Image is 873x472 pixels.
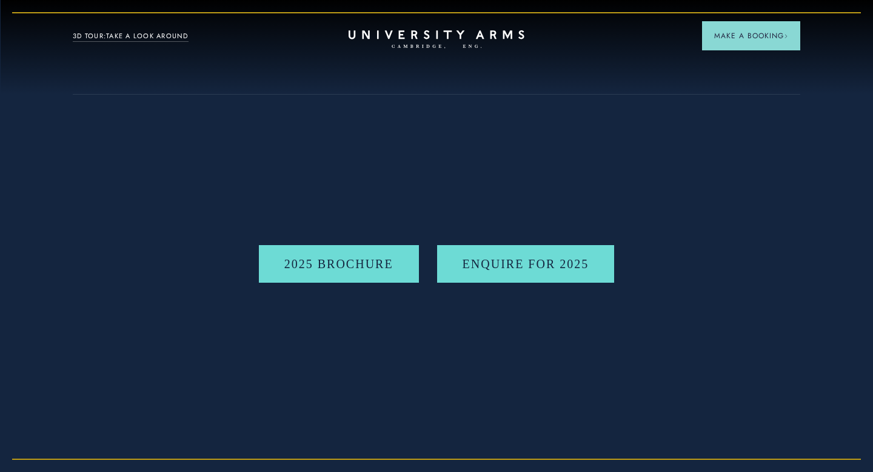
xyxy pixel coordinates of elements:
[437,245,615,283] a: Enquire for 2025
[259,245,419,283] a: 2025 BROCHURE
[73,31,189,42] a: 3D TOUR:TAKE A LOOK AROUND
[702,21,800,50] button: Make a BookingArrow icon
[784,34,788,38] img: Arrow icon
[349,30,524,49] a: Home
[714,30,788,41] span: Make a Booking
